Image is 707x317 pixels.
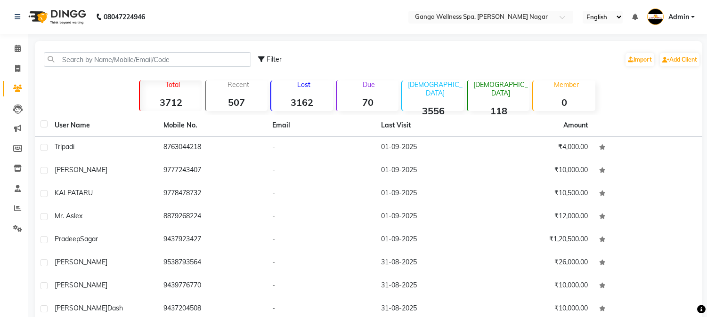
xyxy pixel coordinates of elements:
[271,96,333,108] strong: 3162
[375,115,484,136] th: Last Visit
[267,55,282,63] span: Filter
[485,182,593,206] td: ₹10,500.00
[24,4,89,30] img: logo
[471,80,529,97] p: [DEMOGRAPHIC_DATA]
[158,275,267,298] td: 9439776770
[267,206,375,229] td: -
[485,136,593,159] td: ₹4,000.00
[267,229,375,252] td: -
[55,258,107,266] span: [PERSON_NAME]
[49,115,158,136] th: User Name
[80,235,98,243] span: Sagar
[55,143,74,151] span: tripadi
[55,304,107,312] span: [PERSON_NAME]
[206,96,268,108] strong: 507
[660,53,699,66] a: Add Client
[668,12,689,22] span: Admin
[485,229,593,252] td: ₹1,20,500.00
[158,159,267,182] td: 9777243407
[55,166,107,174] span: [PERSON_NAME]
[485,275,593,298] td: ₹10,000.00
[158,182,267,206] td: 9778478732
[647,8,664,25] img: Admin
[406,80,464,97] p: [DEMOGRAPHIC_DATA]
[375,275,484,298] td: 31-08-2025
[210,80,268,89] p: Recent
[55,212,82,220] span: Mr. Aslex
[375,252,484,275] td: 31-08-2025
[339,80,398,89] p: Due
[104,4,145,30] b: 08047224946
[375,159,484,182] td: 01-09-2025
[375,229,484,252] td: 01-09-2025
[375,206,484,229] td: 01-09-2025
[55,235,80,243] span: Pradeep
[626,53,654,66] a: Import
[485,252,593,275] td: ₹26,000.00
[158,252,267,275] td: 9538793564
[267,275,375,298] td: -
[267,252,375,275] td: -
[468,105,529,117] strong: 118
[533,96,595,108] strong: 0
[158,229,267,252] td: 9437923427
[107,304,123,312] span: dash
[55,281,107,289] span: [PERSON_NAME]
[485,159,593,182] td: ₹10,000.00
[144,80,202,89] p: Total
[558,115,593,136] th: Amount
[267,115,375,136] th: Email
[158,206,267,229] td: 8879268224
[275,80,333,89] p: Lost
[267,182,375,206] td: -
[55,189,93,197] span: KALPATARU
[337,96,398,108] strong: 70
[375,182,484,206] td: 01-09-2025
[485,206,593,229] td: ₹12,000.00
[140,96,202,108] strong: 3712
[158,115,267,136] th: Mobile No.
[402,105,464,117] strong: 3556
[537,80,595,89] p: Member
[267,136,375,159] td: -
[375,136,484,159] td: 01-09-2025
[44,52,251,67] input: Search by Name/Mobile/Email/Code
[267,159,375,182] td: -
[158,136,267,159] td: 8763044218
